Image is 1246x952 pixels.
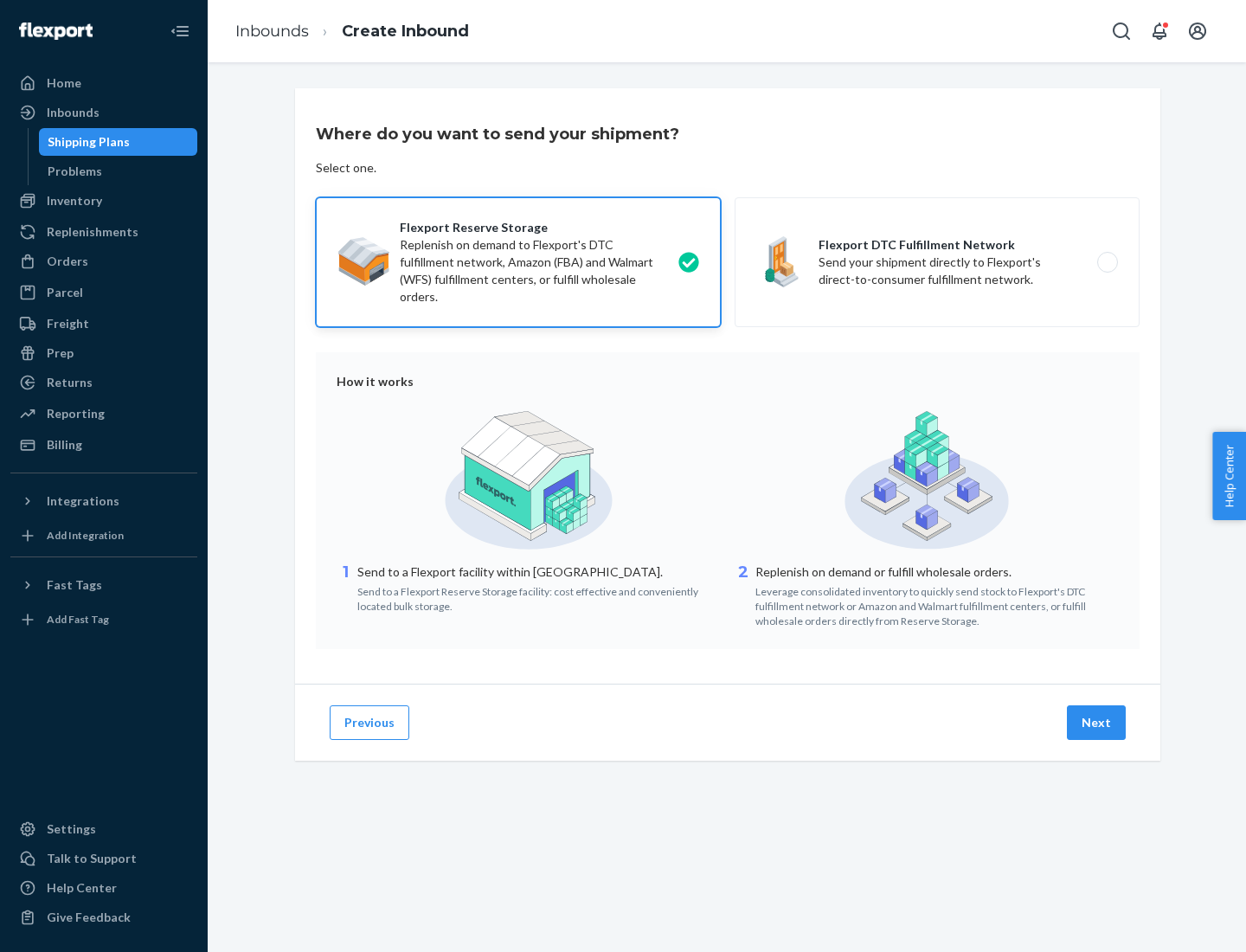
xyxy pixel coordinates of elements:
a: Add Integration [10,522,197,550]
div: Add Integration [47,528,124,543]
div: Add Fast Tag [47,612,109,627]
a: Talk to Support [10,845,197,872]
button: Next [1067,705,1126,740]
button: Open account menu [1180,14,1215,48]
div: Returns [47,374,93,391]
div: Talk to Support [47,850,137,867]
button: Give Feedback [10,904,197,931]
a: Inventory [10,187,197,215]
div: Fast Tags [47,576,102,594]
a: Shipping Plans [39,128,198,156]
div: Select one. [316,159,376,177]
button: Previous [330,705,409,740]
div: Help Center [47,879,117,897]
a: Freight [10,310,197,338]
h3: Where do you want to send your shipment? [316,123,679,145]
button: Open Search Box [1104,14,1139,48]
button: Help Center [1212,432,1246,520]
button: Fast Tags [10,571,197,599]
div: Orders [47,253,88,270]
div: 2 [735,562,752,628]
a: Prep [10,339,197,367]
div: Leverage consolidated inventory to quickly send stock to Flexport's DTC fulfillment network or Am... [755,581,1119,628]
p: Send to a Flexport facility within [GEOGRAPHIC_DATA]. [357,563,721,581]
ol: breadcrumbs [222,6,483,57]
div: Problems [48,163,102,180]
a: Parcel [10,279,197,306]
a: Returns [10,369,197,396]
div: Inbounds [47,104,100,121]
div: Home [47,74,81,92]
a: Create Inbound [342,22,469,41]
a: Add Fast Tag [10,606,197,634]
button: Close Navigation [163,14,197,48]
a: Inbounds [10,99,197,126]
div: Reporting [47,405,105,422]
div: Freight [47,315,89,332]
div: Settings [47,820,96,838]
a: Replenishments [10,218,197,246]
div: How it works [337,373,1119,390]
a: Billing [10,431,197,459]
div: Prep [47,344,74,362]
a: Orders [10,248,197,275]
div: Integrations [47,492,119,510]
a: Reporting [10,400,197,428]
div: 1 [337,562,354,614]
a: Help Center [10,874,197,902]
a: Settings [10,815,197,843]
img: Flexport logo [19,23,93,40]
p: Replenish on demand or fulfill wholesale orders. [755,563,1119,581]
button: Open notifications [1142,14,1177,48]
div: Shipping Plans [48,133,130,151]
div: Replenishments [47,223,138,241]
div: Send to a Flexport Reserve Storage facility: cost effective and conveniently located bulk storage. [357,581,721,614]
a: Home [10,69,197,97]
button: Integrations [10,487,197,515]
a: Problems [39,158,198,185]
div: Inventory [47,192,102,209]
div: Billing [47,436,82,453]
div: Parcel [47,284,83,301]
div: Give Feedback [47,909,131,926]
a: Inbounds [235,22,309,41]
